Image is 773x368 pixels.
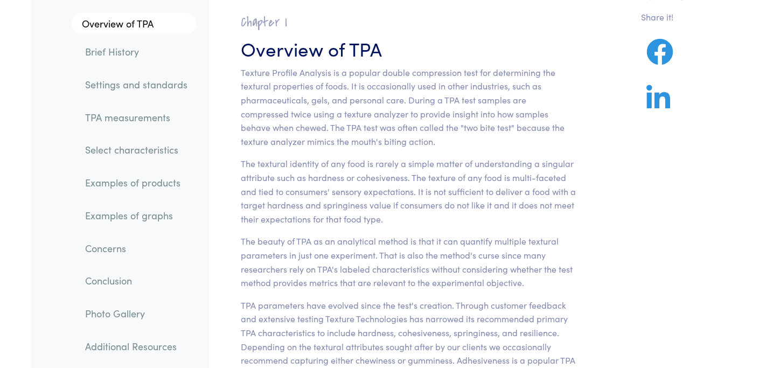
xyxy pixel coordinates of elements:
a: Select characteristics [77,138,197,163]
a: Brief History [77,40,197,65]
p: Texture Profile Analysis is a popular double compression test for determining the textural proper... [241,66,577,149]
h3: Overview of TPA [241,35,577,61]
a: Photo Gallery [77,301,197,326]
a: TPA measurements [77,105,197,130]
p: The beauty of TPA as an analytical method is that it can quantify multiple textural parameters in... [241,234,577,289]
a: Additional Resources [77,334,197,359]
a: Examples of products [77,171,197,196]
p: Share it! [641,10,707,24]
a: Overview of TPA [72,13,197,34]
a: Share on LinkedIn [641,98,675,111]
p: The textural identity of any food is rarely a simple matter of understanding a singular attribute... [241,157,577,226]
a: Settings and standards [77,72,197,97]
h2: Chapter I [241,14,577,31]
a: Concerns [77,236,197,261]
a: Examples of graphs [77,203,197,228]
a: Conclusion [77,269,197,294]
